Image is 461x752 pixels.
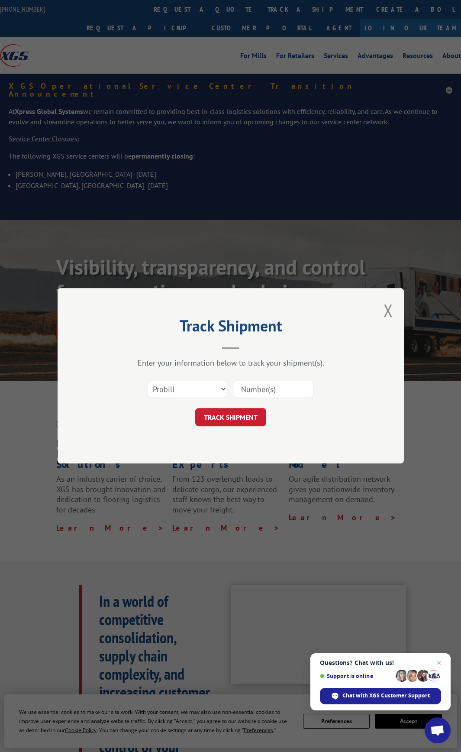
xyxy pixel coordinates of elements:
h2: Track Shipment [101,320,361,336]
span: Chat with XGS Customer Support [342,692,430,700]
button: TRACK SHIPMENT [195,408,266,427]
span: Questions? Chat with us! [320,659,441,666]
button: Close modal [384,299,393,322]
div: Enter your information below to track your shipment(s). [101,358,361,368]
input: Number(s) [234,380,313,399]
a: Open chat [425,717,451,743]
span: Support is online [320,673,393,679]
span: Chat with XGS Customer Support [320,688,441,704]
